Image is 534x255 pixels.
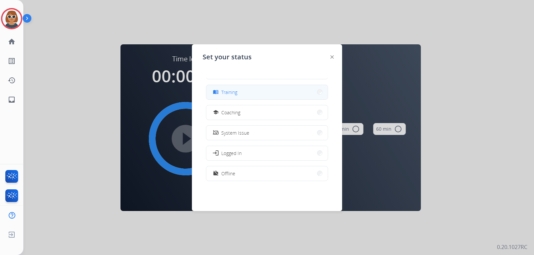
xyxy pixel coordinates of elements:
mat-icon: menu_book [213,89,219,95]
img: avatar [2,9,21,28]
mat-icon: home [8,38,16,46]
span: Offline [221,170,235,177]
mat-icon: list_alt [8,57,16,65]
button: Offline [206,166,328,181]
span: Coaching [221,109,240,116]
button: Logged In [206,146,328,160]
span: Logged In [221,150,242,157]
span: System Issue [221,129,249,136]
mat-icon: school [213,110,219,115]
img: close-button [330,55,334,59]
mat-icon: phonelink_off [213,130,219,136]
span: Training [221,89,237,96]
mat-icon: history [8,76,16,84]
p: 0.20.1027RC [497,243,527,251]
button: Training [206,85,328,99]
span: Set your status [203,52,252,62]
button: Coaching [206,105,328,120]
mat-icon: login [212,150,219,156]
button: System Issue [206,126,328,140]
mat-icon: work_off [213,171,219,176]
mat-icon: inbox [8,96,16,104]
